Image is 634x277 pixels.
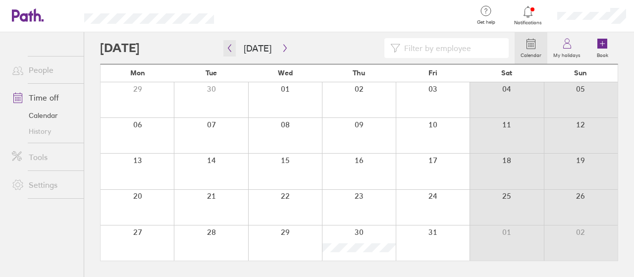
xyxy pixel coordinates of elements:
label: Calendar [515,50,547,58]
a: Tools [4,147,84,167]
span: Get help [470,19,502,25]
a: My holidays [547,32,586,64]
a: Book [586,32,618,64]
a: Settings [4,175,84,195]
span: Tue [206,69,217,77]
span: Sun [574,69,587,77]
a: People [4,60,84,80]
a: History [4,123,84,139]
label: My holidays [547,50,586,58]
span: Wed [278,69,293,77]
a: Time off [4,88,84,108]
span: Thu [353,69,365,77]
span: Sat [501,69,512,77]
label: Book [591,50,614,58]
input: Filter by employee [400,39,503,57]
a: Notifications [512,5,544,26]
span: Fri [428,69,437,77]
button: [DATE] [236,40,279,56]
span: Notifications [512,20,544,26]
span: Mon [130,69,145,77]
a: Calendar [515,32,547,64]
a: Calendar [4,108,84,123]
